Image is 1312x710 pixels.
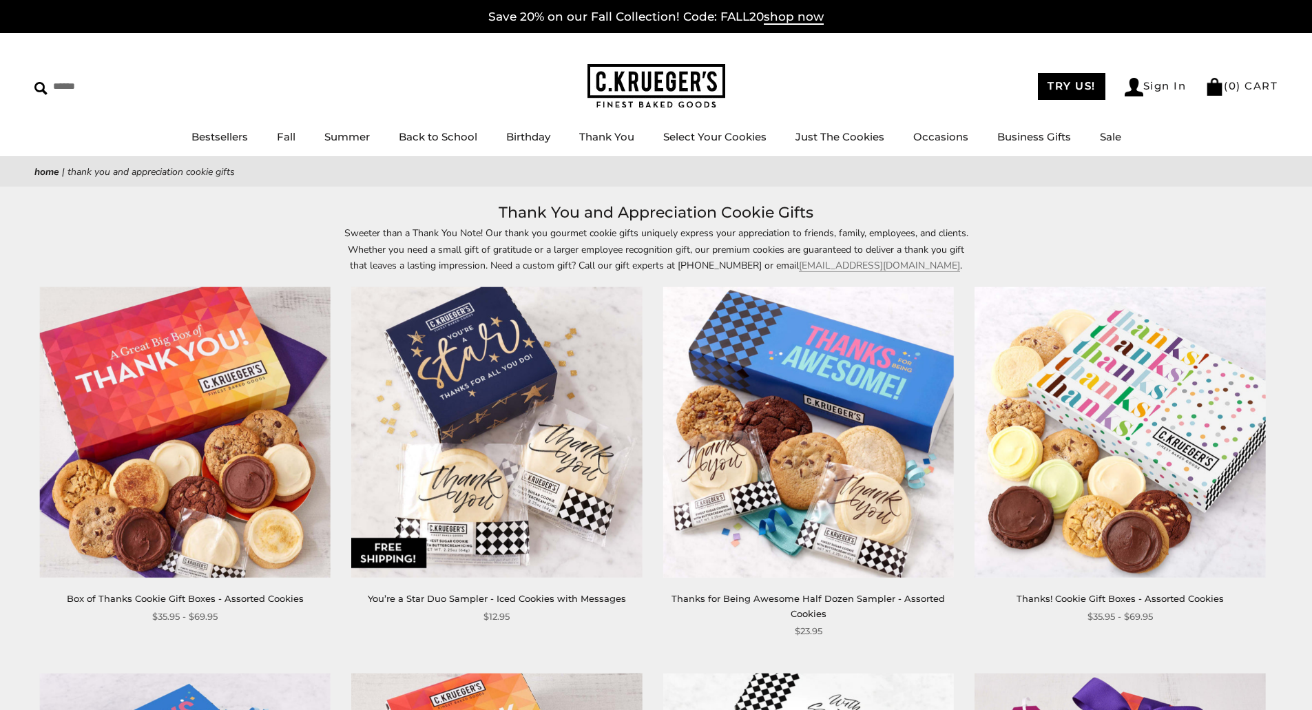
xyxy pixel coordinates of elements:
[34,76,198,97] input: Search
[67,593,304,604] a: Box of Thanks Cookie Gift Boxes - Assorted Cookies
[191,130,248,143] a: Bestsellers
[975,287,1265,578] img: Thanks! Cookie Gift Boxes - Assorted Cookies
[795,130,884,143] a: Just The Cookies
[152,609,218,624] span: $35.95 - $69.95
[40,287,331,578] img: Box of Thanks Cookie Gift Boxes - Assorted Cookies
[1038,73,1105,100] a: TRY US!
[1125,78,1143,96] img: Account
[67,165,235,178] span: Thank You and Appreciation Cookie Gifts
[34,165,59,178] a: Home
[795,624,822,638] span: $23.95
[663,130,767,143] a: Select Your Cookies
[1205,79,1278,92] a: (0) CART
[488,10,824,25] a: Save 20% on our Fall Collection! Code: FALL20shop now
[587,64,725,109] img: C.KRUEGER'S
[1205,78,1224,96] img: Bag
[351,287,642,578] img: You’re a Star Duo Sampler - Iced Cookies with Messages
[1087,609,1153,624] span: $35.95 - $69.95
[799,259,960,272] a: [EMAIL_ADDRESS][DOMAIN_NAME]
[340,225,973,273] p: Sweeter than a Thank You Note! Our thank you gourmet cookie gifts uniquely express your appreciat...
[663,287,954,578] img: Thanks for Being Awesome Half Dozen Sampler - Assorted Cookies
[368,593,626,604] a: You’re a Star Duo Sampler - Iced Cookies with Messages
[913,130,968,143] a: Occasions
[506,130,550,143] a: Birthday
[764,10,824,25] span: shop now
[277,130,295,143] a: Fall
[579,130,634,143] a: Thank You
[997,130,1071,143] a: Business Gifts
[324,130,370,143] a: Summer
[34,164,1278,180] nav: breadcrumbs
[671,593,945,618] a: Thanks for Being Awesome Half Dozen Sampler - Assorted Cookies
[1125,78,1187,96] a: Sign In
[1017,593,1224,604] a: Thanks! Cookie Gift Boxes - Assorted Cookies
[1229,79,1237,92] span: 0
[399,130,477,143] a: Back to School
[1100,130,1121,143] a: Sale
[34,82,48,95] img: Search
[62,165,65,178] span: |
[55,200,1257,225] h1: Thank You and Appreciation Cookie Gifts
[483,609,510,624] span: $12.95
